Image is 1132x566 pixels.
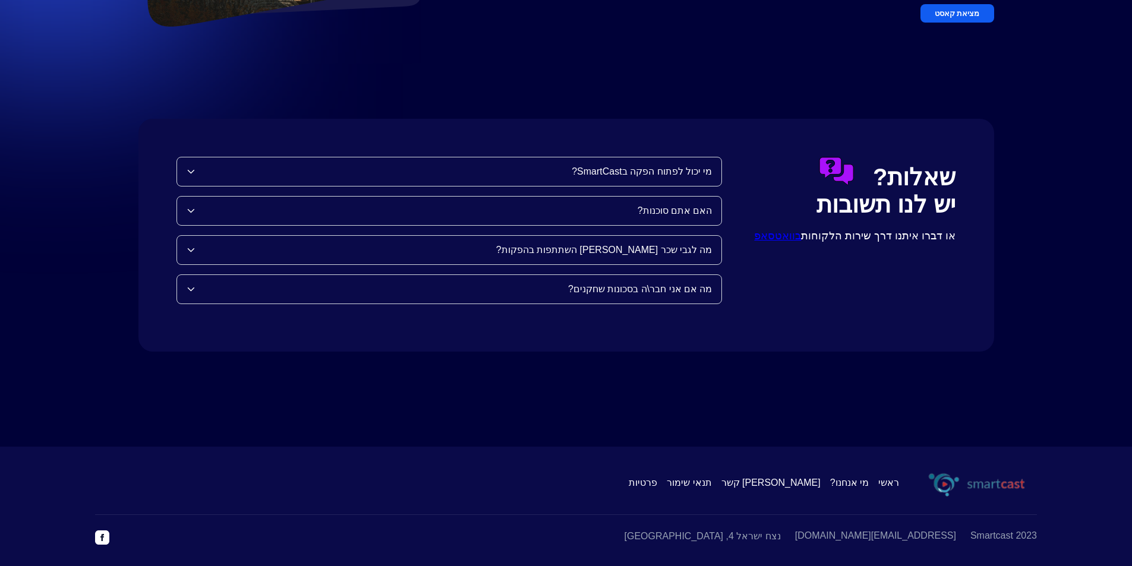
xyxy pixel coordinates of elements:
[177,275,722,303] div: מה אם אני חבר\ה בסכונות שחקנים?
[754,230,956,242] span: או דברו איתנו דרך שירות הלקוחות
[819,164,956,190] span: שאלות?
[625,530,781,547] span: נצח ישראל 4, [GEOGRAPHIC_DATA]
[177,157,722,186] div: מי יכול לפתוח הפקה בSmartCast?
[195,283,712,295] div: מה אם אני חבר\ה בסכונות שחקנים?
[177,236,722,264] div: מה לגבי שכר [PERSON_NAME] השתתפות בהפקות?
[195,205,712,216] div: האם אתם סוכנות?
[95,530,109,545] img: phone
[878,477,899,488] a: ראשי
[754,230,801,242] a: בוואטסאפ
[830,477,869,488] a: מי אנחנו?
[816,191,956,217] span: יש לנו תשובות
[970,530,1037,547] span: 2023 Smartcast
[177,197,722,225] div: האם אתם סוכנות?
[918,466,1037,499] img: phone
[920,4,994,23] button: מציאת קאסט
[195,244,712,255] div: מה לגבי שכר [PERSON_NAME] השתתפות בהפקות?
[721,477,821,488] span: [PERSON_NAME] קשר
[195,166,712,177] div: מי יכול לפתוח הפקה בSmartCast?
[667,477,711,488] span: תנאי שימור
[629,477,657,488] span: פרטיות
[795,530,956,547] span: [EMAIL_ADDRESS][DOMAIN_NAME]
[819,157,854,185] img: questionmark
